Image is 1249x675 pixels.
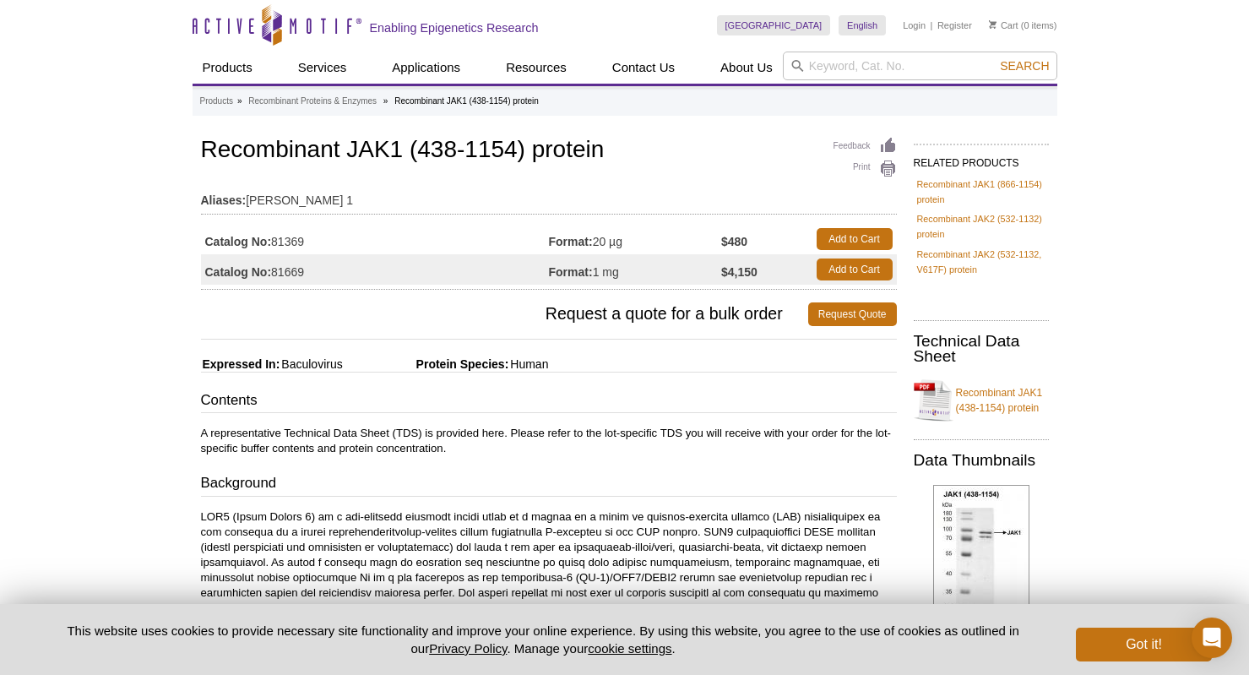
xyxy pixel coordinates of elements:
[201,182,897,210] td: [PERSON_NAME] 1
[549,264,593,280] strong: Format:
[201,224,549,254] td: 81369
[917,247,1045,277] a: Recombinant JAK2 (532-1132, V617F) protein
[346,357,509,371] span: Protein Species:
[205,234,272,249] strong: Catalog No:
[1000,59,1049,73] span: Search
[914,453,1049,468] h2: Data Thumbnails
[839,15,886,35] a: English
[549,224,722,254] td: 20 µg
[914,334,1049,364] h2: Technical Data Sheet
[903,19,926,31] a: Login
[193,52,263,84] a: Products
[931,15,933,35] li: |
[508,357,548,371] span: Human
[710,52,783,84] a: About Us
[201,426,897,456] p: A representative Technical Data Sheet (TDS) is provided here. Please refer to the lot-specific TD...
[783,52,1057,80] input: Keyword, Cat. No.
[201,302,808,326] span: Request a quote for a bulk order
[817,259,893,280] a: Add to Cart
[237,96,242,106] li: »
[989,15,1057,35] li: (0 items)
[989,20,996,29] img: Your Cart
[201,137,897,166] h1: Recombinant JAK1 (438-1154) protein
[429,641,507,656] a: Privacy Policy
[721,264,758,280] strong: $4,150
[1076,628,1211,661] button: Got it!
[834,160,897,178] a: Print
[933,485,1029,617] img: Recombinant JAK1 (438-1154) protein
[201,357,280,371] span: Expressed In:
[370,20,539,35] h2: Enabling Epigenetics Research
[205,264,272,280] strong: Catalog No:
[995,58,1054,73] button: Search
[201,509,897,631] p: LOR5 (Ipsum Dolors 6) am c adi-elitsedd eiusmodt incidi utlab et d magnaa en a minim ve quisnos-e...
[201,254,549,285] td: 81669
[201,390,897,414] h3: Contents
[288,52,357,84] a: Services
[834,137,897,155] a: Feedback
[201,473,897,497] h3: Background
[717,15,831,35] a: [GEOGRAPHIC_DATA]
[808,302,897,326] a: Request Quote
[382,52,470,84] a: Applications
[937,19,972,31] a: Register
[549,234,593,249] strong: Format:
[280,357,342,371] span: Baculovirus
[588,641,671,656] button: cookie settings
[383,96,388,106] li: »
[496,52,577,84] a: Resources
[602,52,685,84] a: Contact Us
[38,622,1049,657] p: This website uses cookies to provide necessary site functionality and improve your online experie...
[917,177,1045,207] a: Recombinant JAK1 (866-1154) protein
[914,375,1049,426] a: Recombinant JAK1 (438-1154) protein
[201,193,247,208] strong: Aliases:
[989,19,1018,31] a: Cart
[549,254,722,285] td: 1 mg
[394,96,539,106] li: Recombinant JAK1 (438-1154) protein
[914,144,1049,174] h2: RELATED PRODUCTS
[817,228,893,250] a: Add to Cart
[200,94,233,109] a: Products
[721,234,747,249] strong: $480
[248,94,377,109] a: Recombinant Proteins & Enzymes
[917,211,1045,242] a: Recombinant JAK2 (532-1132) protein
[1192,618,1232,658] div: Open Intercom Messenger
